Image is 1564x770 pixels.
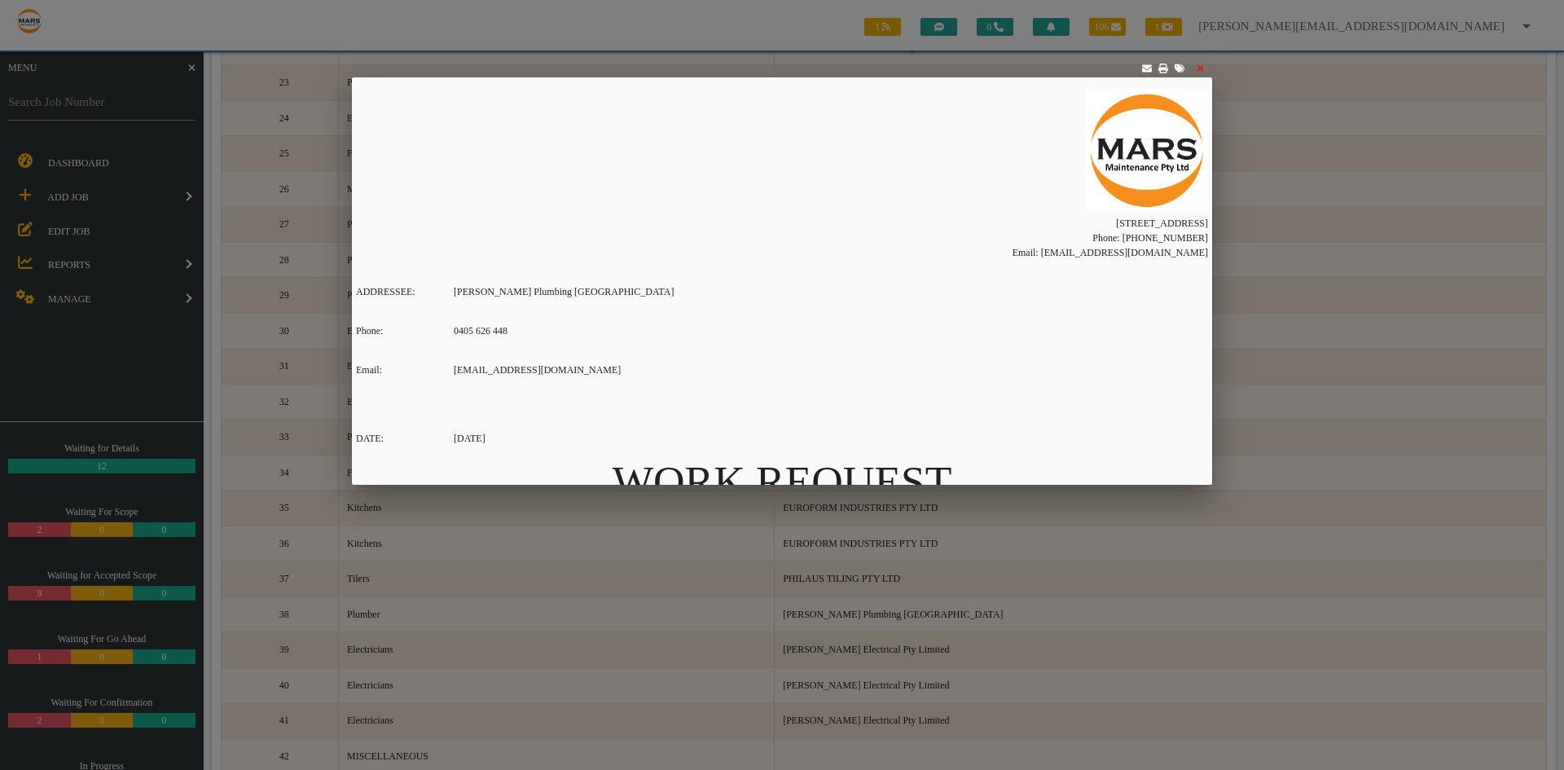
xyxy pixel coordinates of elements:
td: [STREET_ADDRESS] Phone: [PHONE_NUMBER] Email: [EMAIL_ADDRESS][DOMAIN_NAME] [352,77,1212,272]
a: Click to close this modal [1197,53,1204,80]
td: 0405 626 448 [450,311,1212,350]
td: [DATE] [450,389,1212,458]
td: Email: [352,350,450,389]
a: Click to print [1158,56,1168,77]
td: Phone: [352,311,450,350]
td: [PERSON_NAME] Plumbing [GEOGRAPHIC_DATA] [450,272,1212,311]
h2: WORK REQUEST [352,458,1212,506]
td: [EMAIL_ADDRESS][DOMAIN_NAME] [450,350,1212,389]
td: DATE: [352,389,450,458]
td: ADDRESSEE: [352,272,450,311]
a: Click to add attachments [1175,56,1184,77]
img: AAAAAElFTkSuQmCC [1086,90,1208,212]
a: Click to send to email [1142,56,1152,77]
